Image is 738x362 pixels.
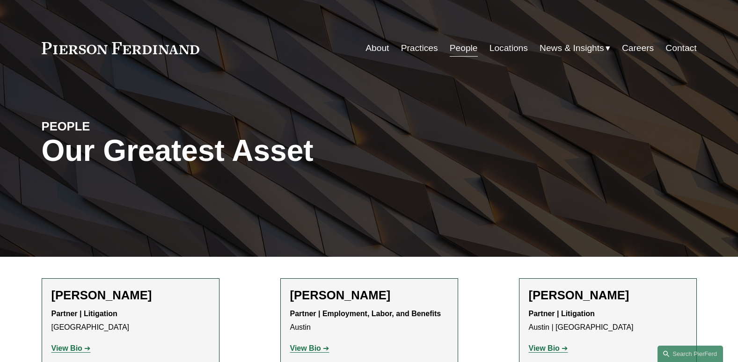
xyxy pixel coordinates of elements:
[290,288,448,303] h2: [PERSON_NAME]
[51,310,117,318] strong: Partner | Litigation
[51,288,210,303] h2: [PERSON_NAME]
[658,346,723,362] a: Search this site
[540,39,610,57] a: folder dropdown
[42,119,205,134] h4: PEOPLE
[290,307,448,334] p: Austin
[529,307,687,334] p: Austin | [GEOGRAPHIC_DATA]
[42,134,478,168] h1: Our Greatest Asset
[490,39,528,57] a: Locations
[365,39,389,57] a: About
[529,344,568,352] a: View Bio
[290,344,329,352] a: View Bio
[529,344,560,352] strong: View Bio
[529,288,687,303] h2: [PERSON_NAME]
[51,344,82,352] strong: View Bio
[51,344,91,352] a: View Bio
[290,344,321,352] strong: View Bio
[540,40,604,57] span: News & Insights
[290,310,441,318] strong: Partner | Employment, Labor, and Benefits
[665,39,696,57] a: Contact
[450,39,478,57] a: People
[401,39,438,57] a: Practices
[529,310,595,318] strong: Partner | Litigation
[622,39,654,57] a: Careers
[51,307,210,334] p: [GEOGRAPHIC_DATA]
